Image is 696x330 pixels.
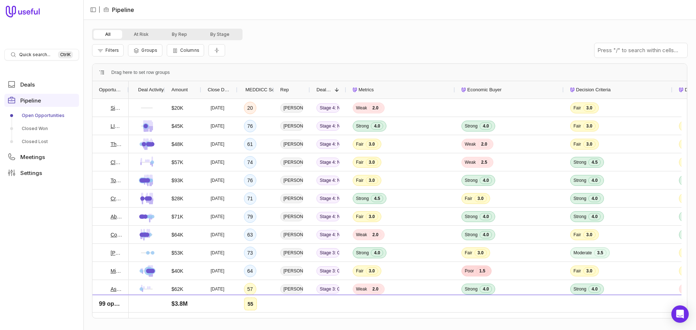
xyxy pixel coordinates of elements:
[4,123,79,134] a: Closed Won
[103,5,134,14] li: Pipeline
[356,250,369,256] span: Strong
[353,81,448,99] div: Metrics
[58,51,73,58] kbd: Ctrl K
[573,304,586,310] span: Strong
[4,110,79,121] a: Open Opportunities
[94,30,122,39] button: All
[465,177,477,183] span: Strong
[280,248,303,258] span: [PERSON_NAME]
[247,122,253,130] div: 76
[211,232,224,238] time: [DATE]
[247,140,253,149] div: 61
[588,177,601,184] span: 4.0
[465,214,477,220] span: Strong
[280,212,303,221] span: [PERSON_NAME]
[19,52,50,58] span: Quick search...
[128,44,162,57] button: Group Pipeline
[356,232,367,238] span: Weak
[280,266,303,276] span: [PERSON_NAME]
[4,78,79,91] a: Deals
[366,177,378,184] span: 3.0
[475,195,487,202] span: 3.0
[316,212,340,221] span: Stage 4: Negotiation
[4,110,79,147] div: Pipeline submenu
[356,159,364,165] span: Fair
[371,122,383,130] span: 4.0
[244,81,267,99] div: MEDDICC Score
[356,105,367,111] span: Weak
[573,214,586,220] span: Strong
[369,231,381,238] span: 2.0
[111,248,122,257] a: [PERSON_NAME] Management - New Deal
[99,85,122,94] span: Opportunity
[366,159,378,166] span: 3.0
[465,304,472,310] span: Fair
[111,303,122,312] a: Crummack [PERSON_NAME] Deal
[280,121,303,131] span: [PERSON_NAME]
[356,196,369,201] span: Strong
[465,286,477,292] span: Strong
[573,250,592,256] span: Moderate
[570,81,666,99] div: Decision Criteria
[171,140,183,149] span: $48K
[316,121,340,131] span: Stage 4: Negotiation
[4,136,79,147] a: Closed Lost
[4,94,79,107] a: Pipeline
[478,159,490,166] span: 2.5
[475,304,487,311] span: 3.0
[171,176,183,185] span: $93K
[583,141,596,148] span: 3.0
[480,122,492,130] span: 4.0
[171,104,183,112] span: $20K
[366,267,378,275] span: 3.0
[171,194,183,203] span: $28K
[247,303,253,312] div: 66
[141,47,157,53] span: Groups
[4,150,79,163] a: Meetings
[316,230,340,239] span: Stage 4: Negotiation
[247,285,253,293] div: 57
[465,196,472,201] span: Fair
[171,85,188,94] span: Amount
[573,177,586,183] span: Strong
[480,285,492,293] span: 4.0
[573,105,581,111] span: Fair
[111,267,122,275] a: Mihi Management Deal
[467,85,502,94] span: Economic Buyer
[247,194,253,203] div: 71
[171,122,183,130] span: $45K
[280,194,303,203] span: [PERSON_NAME]
[480,213,492,220] span: 4.0
[199,30,241,39] button: By Stage
[356,268,364,274] span: Fair
[480,231,492,238] span: 4.0
[465,232,477,238] span: Strong
[576,85,610,94] span: Decision Criteria
[588,213,601,220] span: 4.0
[180,47,199,53] span: Columns
[316,158,340,167] span: Stage 4: Negotiation
[356,286,367,292] span: Weak
[476,267,488,275] span: 1.5
[211,304,224,310] time: [DATE]
[20,98,41,103] span: Pipeline
[280,85,289,94] span: Rep
[111,285,122,293] a: Ascent Community Partners - New Deal
[20,82,35,87] span: Deals
[138,85,164,94] span: Deal Activity
[211,105,224,111] time: [DATE]
[247,248,253,257] div: 73
[356,304,369,310] span: Strong
[588,285,601,293] span: 4.0
[465,159,476,165] span: Weak
[316,103,340,113] span: Stage 4: Negotiation
[465,141,476,147] span: Weak
[211,286,224,292] time: [DATE]
[208,44,225,57] button: Collapse all rows
[316,194,340,203] span: Stage 4: Negotiation
[211,141,224,147] time: [DATE]
[316,248,340,258] span: Stage 3: Confirmation
[99,5,100,14] span: |
[111,68,170,77] div: Row Groups
[280,230,303,239] span: [PERSON_NAME]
